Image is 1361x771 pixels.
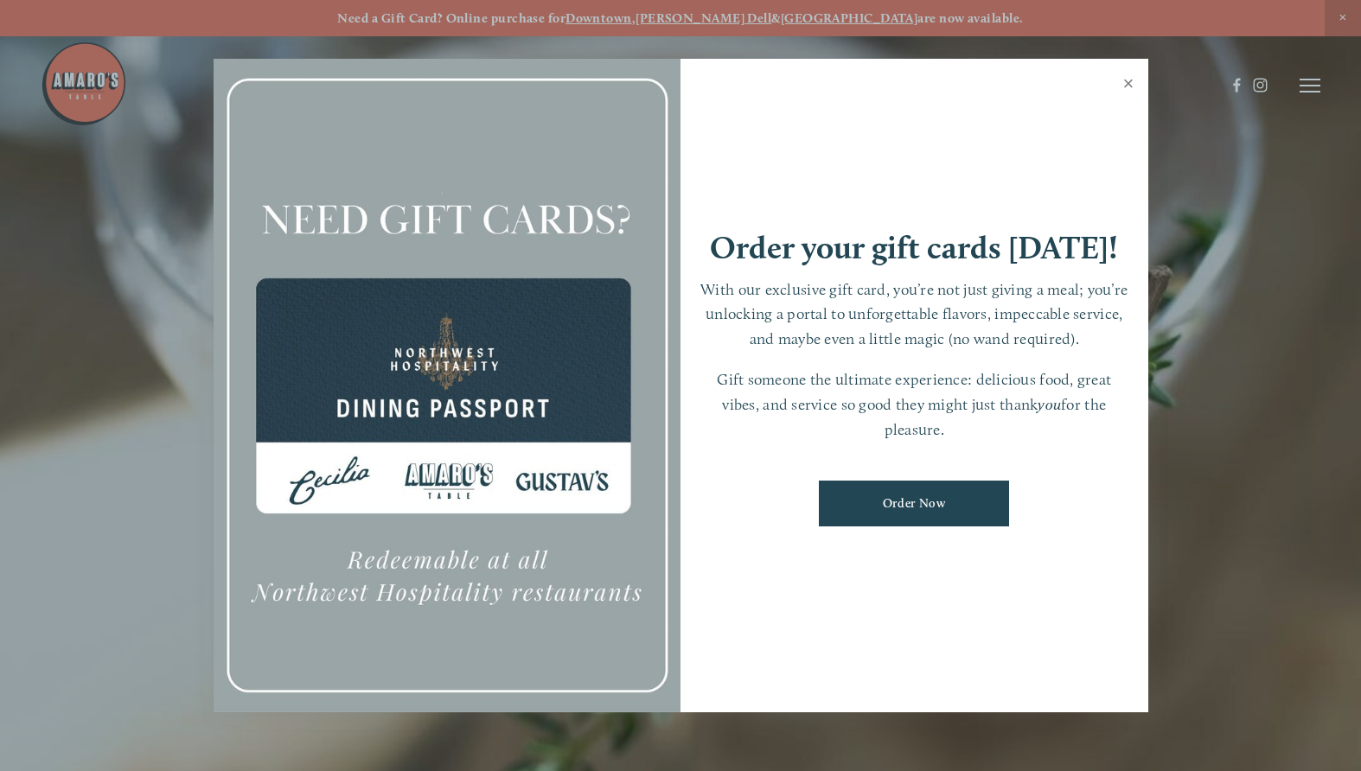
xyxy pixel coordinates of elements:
[710,232,1118,264] h1: Order your gift cards [DATE]!
[1112,61,1146,110] a: Close
[1038,395,1061,413] em: you
[819,481,1009,526] a: Order Now
[698,367,1131,442] p: Gift someone the ultimate experience: delicious food, great vibes, and service so good they might...
[698,277,1131,352] p: With our exclusive gift card, you’re not just giving a meal; you’re unlocking a portal to unforge...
